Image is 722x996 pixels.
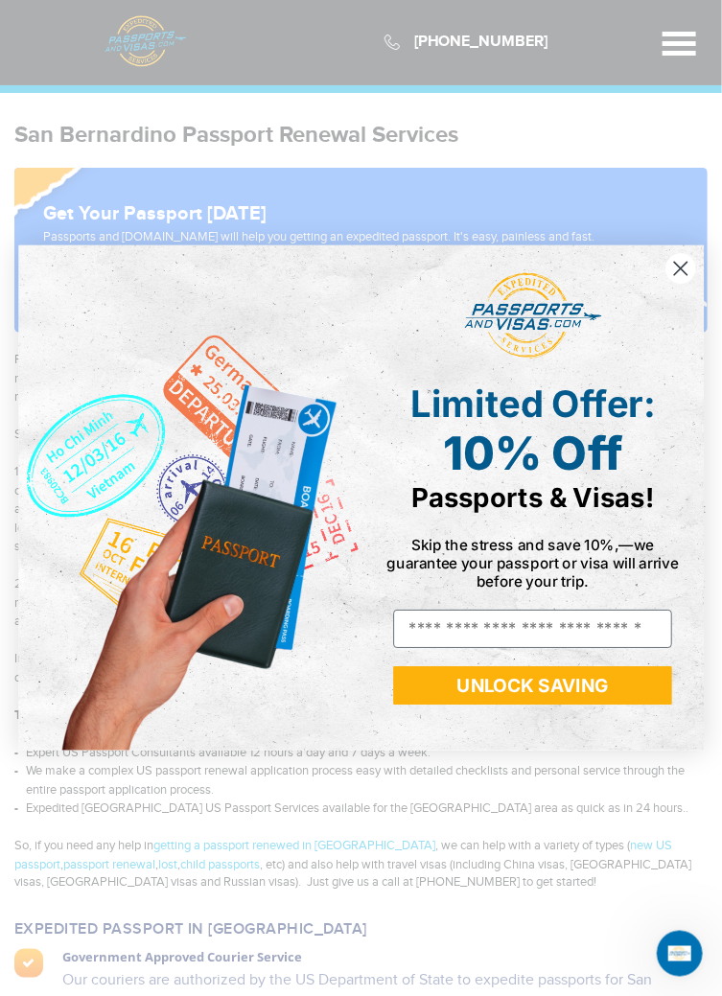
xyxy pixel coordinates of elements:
img: passports and visas [464,272,601,358]
iframe: Intercom live chat [657,931,703,977]
span: Skip the stress and save 10%,—we guarantee your passport or visa will arrive before your trip. [386,536,678,591]
button: Close dialog [664,253,696,285]
button: UNLOCK SAVING [393,666,672,705]
span: Passports & Visas! [410,481,654,513]
span: 10% Off [443,426,622,480]
img: de9cda0d-0715-46ca-9a25-073762a91ba7.png [18,245,361,751]
span: Limited Offer: [409,381,654,426]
